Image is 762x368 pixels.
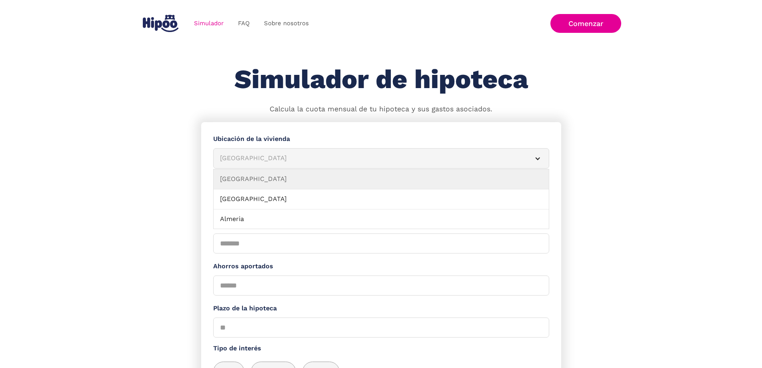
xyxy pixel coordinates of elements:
a: [GEOGRAPHIC_DATA] [214,189,549,209]
div: [GEOGRAPHIC_DATA] [220,153,523,163]
article: [GEOGRAPHIC_DATA] [213,148,549,169]
a: [GEOGRAPHIC_DATA] [214,169,549,189]
a: Comenzar [550,14,621,33]
a: FAQ [231,16,257,31]
a: home [141,12,180,35]
label: Tipo de interés [213,344,549,354]
label: Ubicación de la vivienda [213,134,549,144]
p: Calcula la cuota mensual de tu hipoteca y sus gastos asociados. [270,104,492,115]
h1: Simulador de hipoteca [234,65,528,94]
a: Simulador [187,16,231,31]
nav: [GEOGRAPHIC_DATA] [213,169,549,229]
label: Ahorros aportados [213,261,549,271]
label: Plazo de la hipoteca [213,304,549,314]
a: Almeria [214,209,549,229]
a: Sobre nosotros [257,16,316,31]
